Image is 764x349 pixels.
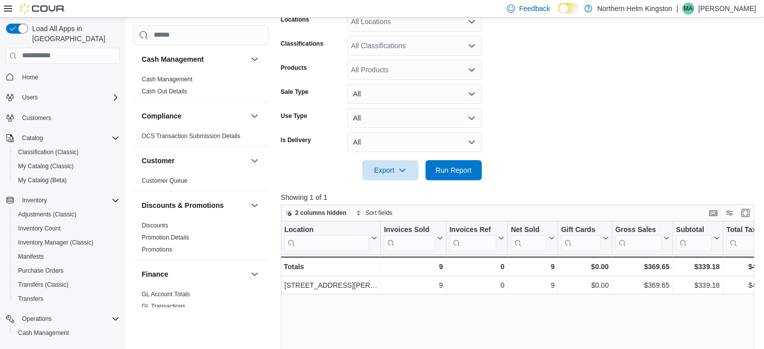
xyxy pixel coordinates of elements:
div: $339.18 [676,261,720,273]
span: MA [684,3,693,15]
p: Showing 1 of 1 [281,192,759,202]
div: Net Sold [511,225,547,235]
div: 9 [384,279,443,291]
span: Manifests [18,253,44,261]
button: Inventory Manager (Classic) [10,236,124,250]
div: Location [284,225,369,235]
button: Open list of options [468,18,476,26]
span: Discounts [142,221,168,229]
div: Location [284,225,369,251]
div: Gift Cards [561,225,601,235]
button: Transfers [10,292,124,306]
button: Finance [142,269,247,279]
button: Cash Management [142,54,247,64]
span: Inventory [18,194,120,206]
span: Users [18,91,120,103]
span: My Catalog (Beta) [18,176,67,184]
a: Discounts [142,222,168,229]
span: Cash Management [18,329,69,337]
span: Customer Queue [142,177,187,185]
button: Invoices Sold [384,225,443,251]
button: Net Sold [511,225,555,251]
span: Catalog [18,132,120,144]
span: Inventory Count [14,222,120,235]
button: Operations [2,312,124,326]
button: Gift Cards [561,225,609,251]
button: Compliance [249,110,261,122]
a: Transfers (Classic) [14,279,72,291]
label: Products [281,64,307,72]
p: [PERSON_NAME] [698,3,756,15]
button: Catalog [18,132,47,144]
a: Cash Out Details [142,88,187,95]
span: Home [18,71,120,83]
h3: Discounts & Promotions [142,200,224,210]
button: 2 columns hidden [281,207,351,219]
span: Promotions [142,246,172,254]
div: Cash Management [134,73,269,101]
p: Northern Helm Kingston [597,3,672,15]
button: Gross Sales [615,225,670,251]
button: Open list of options [468,66,476,74]
button: Subtotal [676,225,720,251]
div: Net Sold [511,225,547,251]
span: Run Report [435,165,472,175]
button: Finance [249,268,261,280]
a: Inventory Count [14,222,65,235]
a: GL Transactions [142,303,185,310]
div: [STREET_ADDRESS][PERSON_NAME] - [GEOGRAPHIC_DATA] [284,279,377,291]
div: Invoices Sold [384,225,434,251]
div: Customer [134,175,269,191]
button: Sort fields [352,207,396,219]
button: Location [284,225,377,251]
button: Users [18,91,42,103]
div: $369.65 [615,261,670,273]
div: Subtotal [676,225,712,251]
div: Invoices Sold [384,225,434,235]
div: $369.65 [615,279,670,291]
button: Inventory Count [10,221,124,236]
button: Users [2,90,124,104]
a: Cash Management [14,327,73,339]
button: Discounts & Promotions [249,199,261,211]
button: All [347,84,482,104]
button: Home [2,70,124,84]
h3: Compliance [142,111,181,121]
span: Operations [22,315,52,323]
span: Manifests [14,251,120,263]
button: Customer [249,155,261,167]
a: Customer Queue [142,177,187,184]
button: Cash Management [249,53,261,65]
div: Discounts & Promotions [134,219,269,260]
span: Classification (Classic) [14,146,120,158]
div: Total Tax [726,225,762,235]
div: $0.00 [561,261,609,273]
span: Purchase Orders [14,265,120,277]
span: Purchase Orders [18,267,64,275]
a: Classification (Classic) [14,146,83,158]
button: My Catalog (Beta) [10,173,124,187]
span: Transfers [14,293,120,305]
button: Inventory [2,193,124,207]
div: 9 [511,261,555,273]
button: Customers [2,110,124,125]
button: Manifests [10,250,124,264]
div: 0 [449,261,504,273]
a: Home [18,71,42,83]
button: Discounts & Promotions [142,200,247,210]
span: Export [368,160,412,180]
div: Mike Allan [682,3,694,15]
a: My Catalog (Beta) [14,174,71,186]
a: Inventory Manager (Classic) [14,237,97,249]
button: Export [362,160,418,180]
div: Compliance [134,130,269,146]
span: Feedback [519,4,550,14]
span: Load All Apps in [GEOGRAPHIC_DATA] [28,24,120,44]
span: 2 columns hidden [295,209,347,217]
span: Operations [18,313,120,325]
label: Locations [281,16,309,24]
span: Classification (Classic) [18,148,79,156]
button: All [347,108,482,128]
span: Customers [22,114,51,122]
